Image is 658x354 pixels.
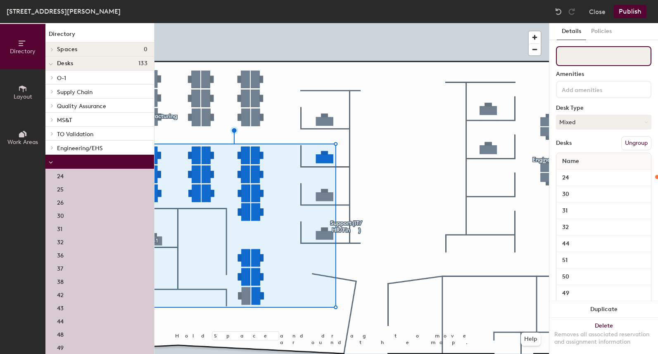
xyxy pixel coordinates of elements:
div: Desks [556,140,572,146]
input: Unnamed desk [558,271,649,283]
p: 36 [57,250,64,259]
p: 37 [57,263,63,272]
button: Close [589,5,606,18]
input: Unnamed desk [558,255,649,266]
span: Layout [14,93,32,100]
input: Unnamed desk [558,222,649,233]
span: 133 [138,60,147,67]
img: Undo [554,7,563,16]
div: Desk Type [556,105,651,111]
p: 26 [57,197,64,206]
button: Publish [614,5,646,18]
span: Spaces [57,46,78,53]
p: 32 [57,236,64,246]
p: 38 [57,276,64,286]
button: Details [557,23,586,40]
span: Desks [57,60,73,67]
span: Quality Assurance [57,103,106,110]
h1: Directory [45,30,154,42]
div: Removes all associated reservation and assignment information [554,331,653,346]
div: [STREET_ADDRESS][PERSON_NAME] [7,6,121,17]
span: Name [558,154,583,169]
span: TO Validation [57,131,93,138]
button: Mixed [556,115,651,130]
span: O-1 [57,75,66,82]
button: Duplicate [549,301,658,318]
span: Supply Chain [57,89,93,96]
span: Work Areas [7,139,38,146]
input: Unnamed desk [558,238,649,250]
img: Redo [568,7,576,16]
p: 24 [57,170,64,180]
span: Engineering/EHS [57,145,103,152]
p: 48 [57,329,64,338]
p: 44 [57,316,64,325]
input: Unnamed desk [558,288,649,299]
p: 25 [57,184,64,193]
input: Unnamed desk [558,189,649,200]
p: 49 [57,342,64,352]
span: Directory [10,48,36,55]
button: Policies [586,23,617,40]
button: Help [521,333,541,346]
span: MS&T [57,117,72,124]
button: Ungroup [621,136,651,150]
p: 31 [57,223,62,233]
input: Add amenities [560,84,634,94]
input: Unnamed desk [558,205,649,217]
input: Unnamed desk [558,172,649,184]
span: 0 [144,46,147,53]
div: Amenities [556,71,651,78]
p: 42 [57,289,64,299]
p: 43 [57,302,64,312]
button: DeleteRemoves all associated reservation and assignment information [549,318,658,354]
p: 30 [57,210,64,219]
